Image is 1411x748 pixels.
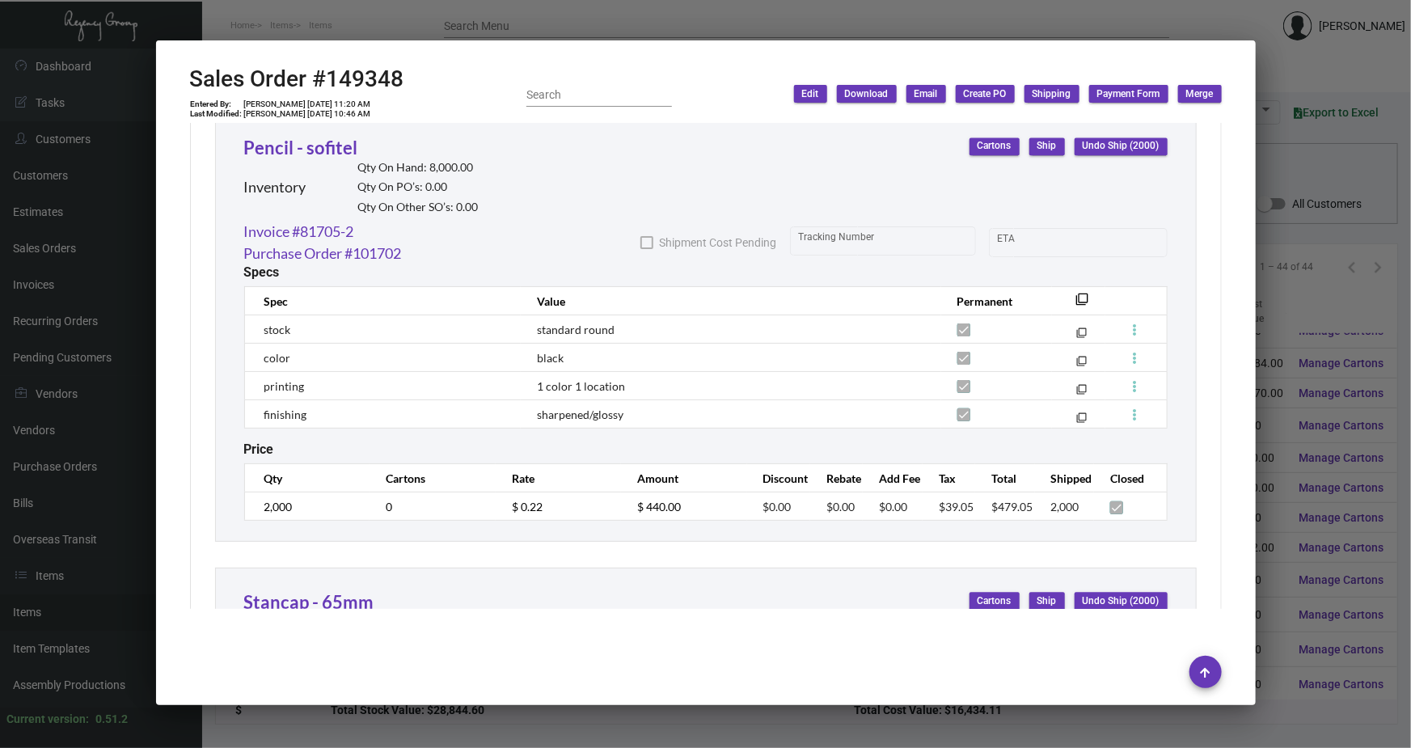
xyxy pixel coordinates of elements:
span: Download [845,87,889,101]
h2: Qty On Other SO’s: 0.00 [358,201,479,214]
h2: Inventory [244,179,306,197]
td: [PERSON_NAME] [DATE] 11:20 AM [243,99,372,109]
span: Create PO [964,87,1007,101]
mat-icon: filter_none [1076,387,1087,398]
span: Shipping [1033,87,1071,101]
button: Edit [794,85,827,103]
span: $0.00 [879,500,907,513]
h2: Specs [244,264,280,280]
span: Ship [1037,594,1057,608]
th: Cartons [370,464,495,492]
h2: Qty On PO’s: 0.00 [358,180,479,194]
input: End date [1061,236,1139,249]
span: Cartons [978,594,1012,608]
input: Start date [997,236,1047,249]
mat-icon: filter_none [1076,416,1087,426]
div: 0.51.2 [95,711,128,728]
th: Closed [1094,464,1167,492]
span: $0.00 [826,500,855,513]
button: Download [837,85,897,103]
button: Cartons [970,137,1020,155]
span: stock [264,323,291,336]
th: Qty [244,464,370,492]
button: Undo Ship (2000) [1075,592,1168,610]
button: Create PO [956,85,1015,103]
span: sharpened/glossy [537,408,623,421]
mat-icon: filter_none [1076,359,1087,370]
th: Tax [923,464,975,492]
span: black [537,351,564,365]
th: Shipped [1035,464,1095,492]
th: Amount [621,464,746,492]
span: finishing [264,408,307,421]
h2: Qty On Hand: 8,000.00 [358,161,479,175]
a: Purchase Order #101702 [244,243,402,264]
th: Discount [747,464,811,492]
th: Total [975,464,1035,492]
button: Email [906,85,946,103]
span: 2,000 [1051,500,1079,513]
th: Add Fee [863,464,923,492]
th: Rate [496,464,621,492]
h2: Sales Order #149348 [190,66,404,93]
mat-icon: filter_none [1076,298,1089,311]
th: Spec [244,287,521,315]
span: Cartons [978,139,1012,153]
div: Current version: [6,711,89,728]
button: Shipping [1024,85,1079,103]
button: Cartons [970,592,1020,610]
button: Undo Ship (2000) [1075,137,1168,155]
button: Ship [1029,592,1065,610]
span: standard round [537,323,615,336]
th: Value [521,287,940,315]
span: Edit [802,87,819,101]
mat-icon: filter_none [1076,331,1087,341]
span: $479.05 [991,500,1033,513]
span: Undo Ship (2000) [1083,139,1160,153]
span: Shipment Cost Pending [660,233,777,252]
span: color [264,351,291,365]
button: Payment Form [1089,85,1168,103]
button: Ship [1029,137,1065,155]
span: Payment Form [1097,87,1160,101]
th: Rebate [810,464,863,492]
a: Pencil - sofitel [244,137,358,158]
span: printing [264,379,305,393]
span: Undo Ship (2000) [1083,594,1160,608]
span: Merge [1186,87,1214,101]
span: 1 color 1 location [537,379,625,393]
span: $39.05 [939,500,974,513]
a: Stancap - 65mm [244,591,374,613]
th: Permanent [941,287,1052,315]
button: Merge [1178,85,1222,103]
td: [PERSON_NAME] [DATE] 10:46 AM [243,109,372,119]
td: Last Modified: [190,109,243,119]
td: Entered By: [190,99,243,109]
span: Ship [1037,139,1057,153]
span: $0.00 [763,500,792,513]
a: Invoice #81705-2 [244,221,354,243]
h2: Price [244,442,274,457]
span: Email [915,87,938,101]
